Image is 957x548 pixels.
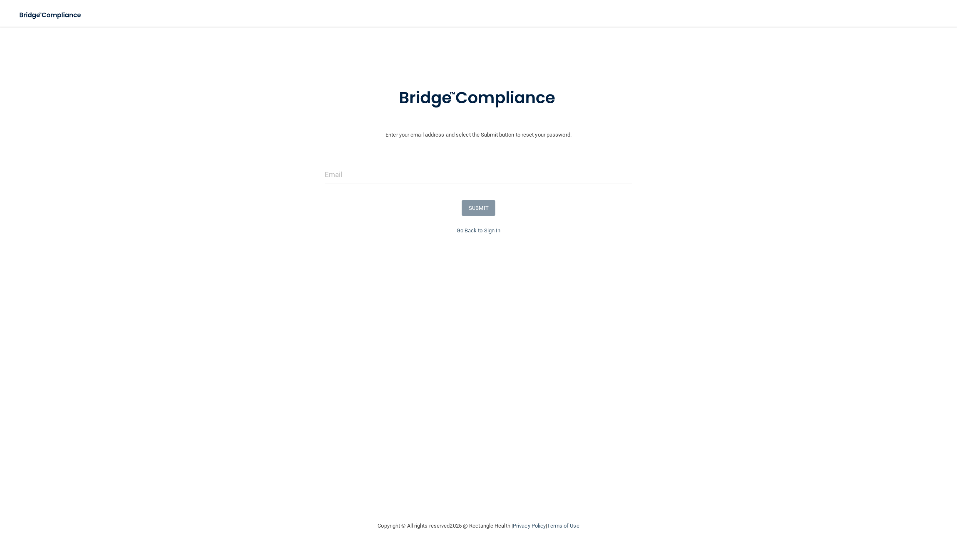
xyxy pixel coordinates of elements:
[462,200,495,216] button: SUBMIT
[327,513,631,539] div: Copyright © All rights reserved 2025 @ Rectangle Health | |
[382,77,576,120] img: bridge_compliance_login_screen.278c3ca4.svg
[513,523,546,529] a: Privacy Policy
[457,227,501,234] a: Go Back to Sign In
[325,165,633,184] input: Email
[12,7,89,24] img: bridge_compliance_login_screen.278c3ca4.svg
[813,489,947,522] iframe: Drift Widget Chat Controller
[547,523,579,529] a: Terms of Use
